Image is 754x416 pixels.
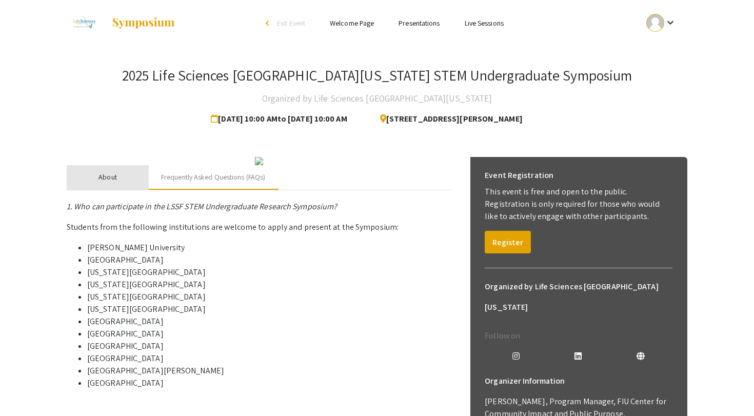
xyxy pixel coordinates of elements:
[485,186,672,223] p: This event is free and open to the public. Registration is only required for those who would like...
[636,11,687,34] button: Expand account dropdown
[122,67,632,84] h3: 2025 Life Sciences [GEOGRAPHIC_DATA][US_STATE] STEM Undergraduate Symposium
[161,172,265,183] div: Frequently Asked Questions (FAQs)
[87,242,451,254] li: [PERSON_NAME] University
[87,279,451,291] li: [US_STATE][GEOGRAPHIC_DATA]
[330,18,374,28] a: Welcome Page
[485,276,672,318] h6: Organized by Life Sciences [GEOGRAPHIC_DATA][US_STATE]
[485,330,672,342] p: Follow on
[87,303,451,315] li: [US_STATE][GEOGRAPHIC_DATA]
[87,365,451,377] li: [GEOGRAPHIC_DATA][PERSON_NAME]
[277,18,305,28] span: Exit Event
[664,16,677,29] mat-icon: Expand account dropdown
[87,254,451,266] li: [GEOGRAPHIC_DATA]
[485,231,531,253] button: Register
[262,88,492,109] h4: Organized by Life Sciences [GEOGRAPHIC_DATA][US_STATE]
[255,157,263,165] img: 32153a09-f8cb-4114-bf27-cfb6bc84fc69.png
[372,109,523,129] span: [STREET_ADDRESS][PERSON_NAME]
[87,328,451,340] li: [GEOGRAPHIC_DATA]
[87,340,451,352] li: [GEOGRAPHIC_DATA]
[67,10,101,36] img: 2025 Life Sciences South Florida STEM Undergraduate Symposium
[465,18,504,28] a: Live Sessions
[67,221,451,233] p: Students from the following institutions are welcome to apply and present at the Symposium:
[485,165,553,186] h6: Event Registration
[399,18,440,28] a: Presentations
[8,370,44,408] iframe: Chat
[87,315,451,328] li: [GEOGRAPHIC_DATA]
[485,371,672,391] h6: Organizer Information
[211,109,351,129] span: [DATE] 10:00 AM to [DATE] 10:00 AM
[67,10,175,36] a: 2025 Life Sciences South Florida STEM Undergraduate Symposium
[87,291,451,303] li: [US_STATE][GEOGRAPHIC_DATA]
[87,377,451,389] li: [GEOGRAPHIC_DATA]
[111,17,175,29] img: Symposium by ForagerOne
[67,201,337,212] em: 1. Who can participate in the LSSF STEM Undergraduate Research Symposium?
[87,352,451,365] li: [GEOGRAPHIC_DATA]
[87,266,451,279] li: [US_STATE][GEOGRAPHIC_DATA]
[98,172,117,183] div: About
[266,20,272,26] div: arrow_back_ios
